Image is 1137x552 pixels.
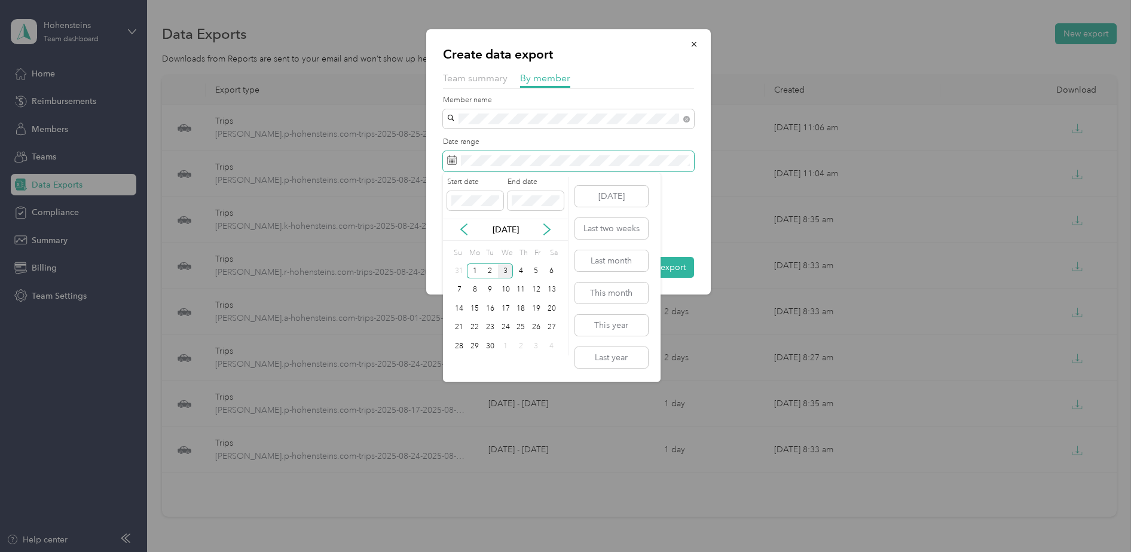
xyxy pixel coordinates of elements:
[548,245,560,262] div: Sa
[443,95,694,106] label: Member name
[575,218,648,239] button: Last two weeks
[452,320,467,335] div: 21
[447,177,503,188] label: Start date
[498,283,514,298] div: 10
[533,245,544,262] div: Fr
[498,339,514,354] div: 1
[482,301,498,316] div: 16
[513,283,528,298] div: 11
[544,283,560,298] div: 13
[575,250,648,271] button: Last month
[528,320,544,335] div: 26
[467,283,482,298] div: 8
[517,245,528,262] div: Th
[467,245,480,262] div: Mo
[528,283,544,298] div: 12
[482,320,498,335] div: 23
[467,339,482,354] div: 29
[500,245,514,262] div: We
[452,263,467,278] div: 31
[482,339,498,354] div: 30
[508,177,564,188] label: End date
[467,263,482,278] div: 1
[452,245,463,262] div: Su
[544,263,560,278] div: 6
[467,320,482,335] div: 22
[544,339,560,354] div: 4
[520,72,570,84] span: By member
[482,263,498,278] div: 2
[575,283,648,303] button: This month
[498,301,514,316] div: 17
[575,186,648,207] button: [DATE]
[484,245,496,262] div: Tu
[498,320,514,335] div: 24
[544,301,560,316] div: 20
[528,339,544,354] div: 3
[452,301,467,316] div: 14
[467,301,482,316] div: 15
[443,72,508,84] span: Team summary
[481,223,531,236] p: [DATE]
[575,347,648,368] button: Last year
[1070,485,1137,552] iframe: Everlance-gr Chat Button Frame
[443,46,694,63] p: Create data export
[575,315,648,336] button: This year
[513,320,528,335] div: 25
[513,301,528,316] div: 18
[513,263,528,278] div: 4
[482,283,498,298] div: 9
[452,283,467,298] div: 7
[528,301,544,316] div: 19
[528,263,544,278] div: 5
[513,339,528,354] div: 2
[443,137,694,148] label: Date range
[498,263,514,278] div: 3
[544,320,560,335] div: 27
[452,339,467,354] div: 28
